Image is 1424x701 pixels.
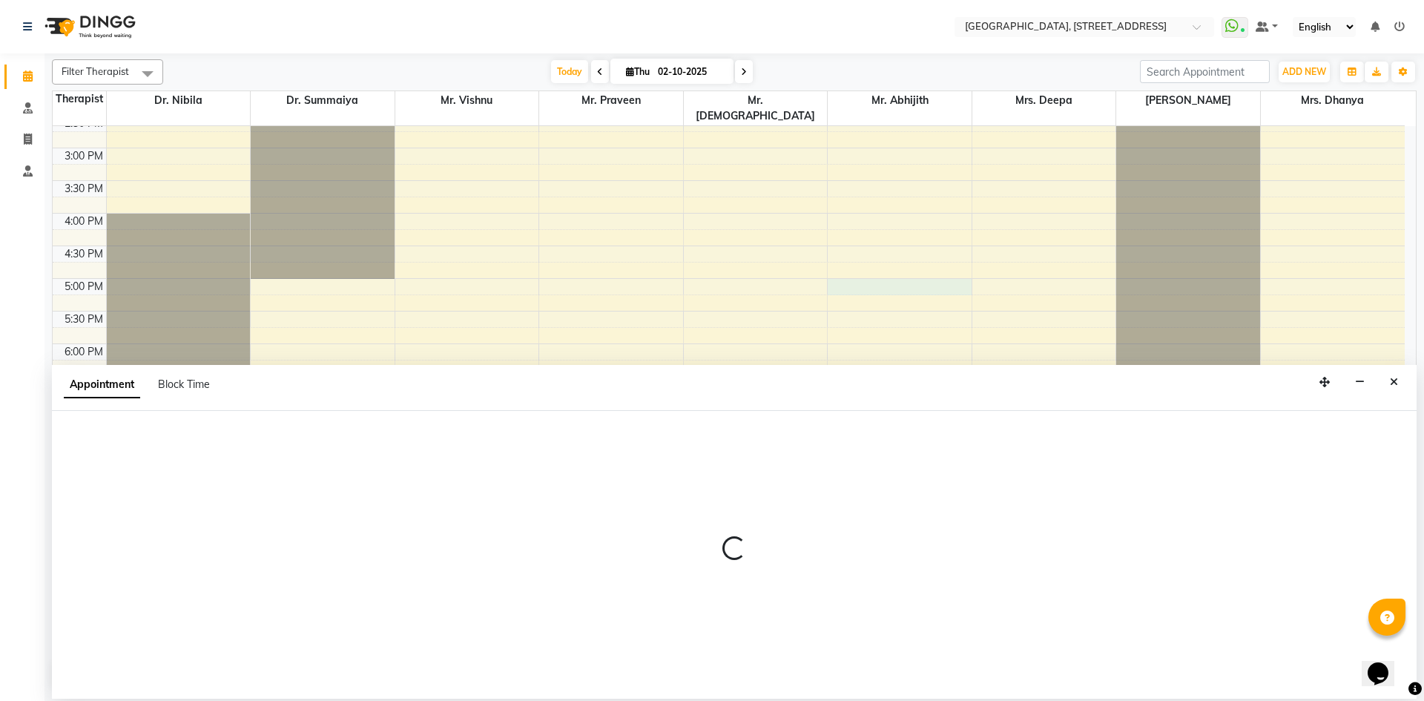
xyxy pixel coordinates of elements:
[62,214,106,229] div: 4:00 PM
[622,66,653,77] span: Thu
[1140,60,1270,83] input: Search Appointment
[53,91,106,107] div: Therapist
[1362,642,1409,686] iframe: chat widget
[62,279,106,294] div: 5:00 PM
[107,91,251,110] span: Dr. Nibila
[828,91,972,110] span: Mr. Abhijith
[395,91,539,110] span: Mr. Vishnu
[972,91,1116,110] span: Mrs. Deepa
[62,246,106,262] div: 4:30 PM
[1116,91,1260,110] span: [PERSON_NAME]
[62,65,129,77] span: Filter Therapist
[38,6,139,47] img: logo
[1282,66,1326,77] span: ADD NEW
[62,181,106,197] div: 3:30 PM
[1261,91,1405,110] span: Mrs. Dhanya
[539,91,683,110] span: Mr. Praveen
[653,61,728,83] input: 2025-10-02
[64,372,140,398] span: Appointment
[251,91,395,110] span: Dr. Summaiya
[1383,371,1405,394] button: Close
[551,60,588,83] span: Today
[684,91,828,125] span: Mr. [DEMOGRAPHIC_DATA]
[62,312,106,327] div: 5:30 PM
[62,344,106,360] div: 6:00 PM
[1279,62,1330,82] button: ADD NEW
[62,148,106,164] div: 3:00 PM
[158,378,210,391] span: Block Time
